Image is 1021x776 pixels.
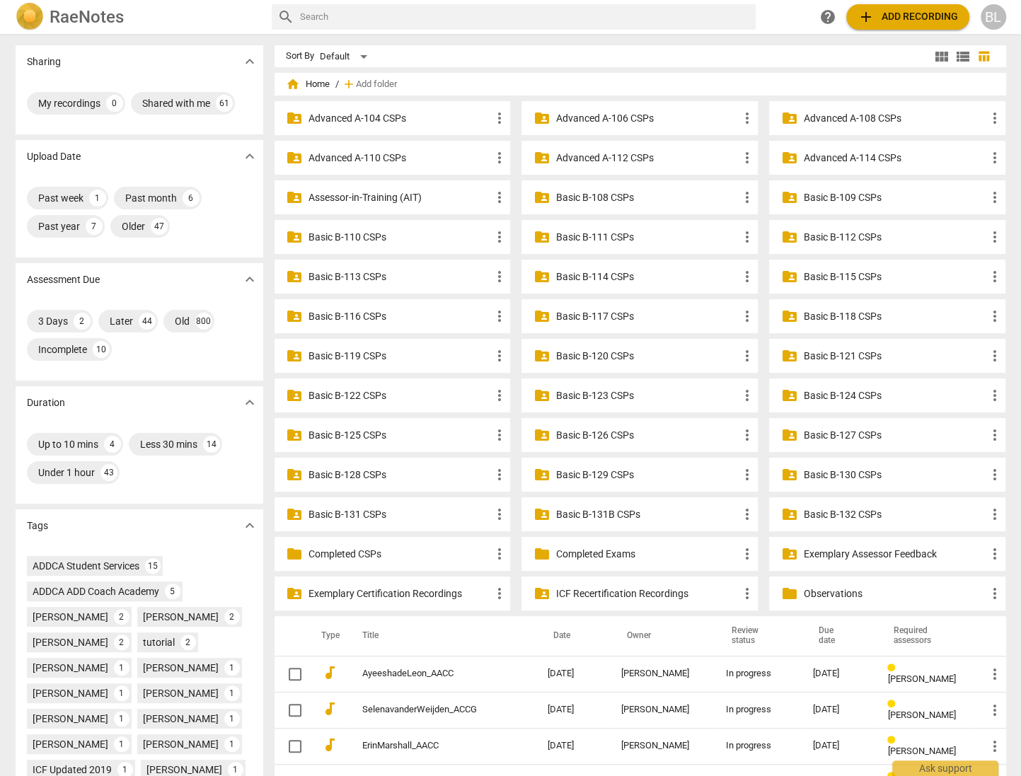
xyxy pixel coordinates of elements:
span: folder_shared [780,308,797,325]
span: folder_shared [780,347,797,364]
th: Review status [715,616,801,656]
p: Completed CSPs [308,547,491,562]
div: 1 [224,685,240,701]
div: 43 [100,464,117,481]
span: Home [286,77,330,91]
p: Basic B-124 CSPs [803,388,986,403]
p: Basic B-111 CSPs [555,230,738,245]
span: more_vert [986,506,1003,523]
div: In progress [726,705,790,715]
p: Advanced A-106 CSPs [555,111,738,126]
td: [DATE] [536,692,609,728]
span: more_vert [986,466,1003,483]
div: 2 [224,609,240,625]
p: Exemplary Certification Recordings [308,586,491,601]
div: [PERSON_NAME] [621,668,703,679]
p: Duration [27,395,65,410]
span: more_vert [738,228,755,245]
p: Advanced A-114 CSPs [803,151,986,166]
span: more_vert [738,268,755,285]
th: Owner [609,616,715,656]
td: [DATE] [536,656,609,692]
span: more_vert [986,666,1003,683]
span: more_vert [986,545,1003,562]
p: Observations [803,586,986,601]
span: folder_shared [286,387,303,404]
p: Basic B-122 CSPs [308,388,491,403]
span: view_module [933,48,950,65]
div: 2 [180,635,196,650]
span: expand_more [241,517,258,534]
p: Basic B-119 CSPs [308,349,491,364]
span: folder_shared [533,308,550,325]
div: Past year [38,219,80,233]
span: folder_shared [780,506,797,523]
span: folder_shared [533,228,550,245]
span: more_vert [986,189,1003,206]
div: Up to 10 mins [38,437,98,451]
span: folder_shared [780,110,797,127]
span: search [277,8,294,25]
span: [PERSON_NAME] [887,673,955,684]
div: 44 [139,313,156,330]
div: 1 [224,711,240,726]
p: Basic B-120 CSPs [555,349,738,364]
span: more_vert [490,110,507,127]
div: ADDCA Student Services [33,559,139,573]
p: Basic B-118 CSPs [803,309,986,324]
a: Help [815,4,841,30]
span: / [335,79,339,90]
span: more_vert [738,189,755,206]
span: folder_shared [286,228,303,245]
div: In progress [726,668,790,679]
div: Under 1 hour [38,465,95,480]
span: view_list [954,48,971,65]
button: Show more [239,146,260,167]
span: more_vert [986,738,1003,755]
p: Basic B-125 CSPs [308,428,491,443]
span: more_vert [490,149,507,166]
span: more_vert [738,387,755,404]
span: folder_shared [780,466,797,483]
p: Basic B-114 CSPs [555,270,738,284]
p: Basic B-128 CSPs [308,468,491,482]
button: Table view [974,46,995,67]
img: Logo [16,3,44,31]
div: Ask support [892,760,998,776]
span: folder_shared [533,466,550,483]
span: more_vert [490,387,507,404]
span: folder_shared [286,347,303,364]
span: folder_shared [533,387,550,404]
div: 61 [216,95,233,112]
span: table_chart [977,50,991,63]
div: [PERSON_NAME] [621,705,703,715]
div: 14 [203,436,220,453]
div: 10 [93,341,110,358]
span: folder_shared [286,149,303,166]
p: Basic B-110 CSPs [308,230,491,245]
p: Basic B-116 CSPs [308,309,491,324]
p: Basic B-112 CSPs [803,230,986,245]
span: more_vert [490,506,507,523]
p: Basic B-127 CSPs [803,428,986,443]
div: Sort By [286,51,314,62]
span: more_vert [738,545,755,562]
span: folder_shared [533,110,550,127]
div: 3 Days [38,314,68,328]
div: [DATE] [813,705,865,715]
span: folder_shared [780,387,797,404]
p: Basic B-109 CSPs [803,190,986,205]
span: Review status: in progress [887,663,901,673]
p: Assessor-in-Training (AIT) [308,190,491,205]
button: Upload [846,4,969,30]
span: more_vert [986,347,1003,364]
p: Basic B-129 CSPs [555,468,738,482]
span: more_vert [986,702,1003,719]
p: Basic B-108 CSPs [555,190,738,205]
td: [DATE] [536,728,609,764]
span: expand_more [241,148,258,165]
p: Sharing [27,54,61,69]
span: more_vert [490,347,507,364]
input: Search [300,6,750,28]
span: expand_more [241,53,258,70]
